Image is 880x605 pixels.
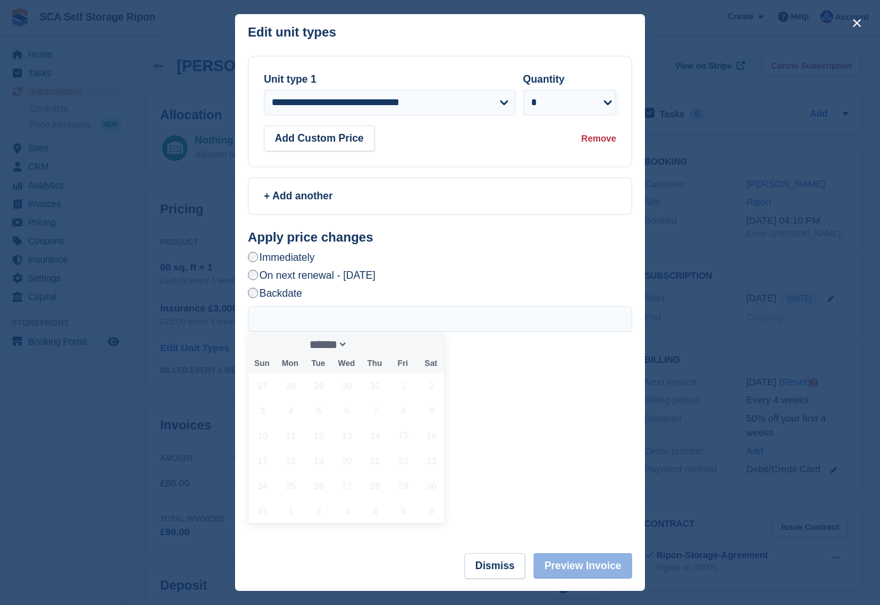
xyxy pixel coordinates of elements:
span: September 1, 2025 [278,498,303,523]
input: Immediately [248,252,258,262]
button: Add Custom Price [264,126,375,151]
span: August 1, 2025 [391,373,416,398]
label: Backdate [248,286,302,300]
strong: Apply price changes [248,230,373,244]
div: + Add another [264,188,616,204]
span: August 11, 2025 [278,423,303,448]
span: August 22, 2025 [391,448,416,473]
div: Remove [582,132,616,145]
span: August 31, 2025 [250,498,275,523]
span: July 30, 2025 [334,373,359,398]
label: On next renewal - [DATE] [248,269,375,282]
span: August 9, 2025 [419,398,444,423]
span: August 5, 2025 [306,398,331,423]
span: July 29, 2025 [306,373,331,398]
span: August 25, 2025 [278,473,303,498]
span: September 2, 2025 [306,498,331,523]
span: August 23, 2025 [419,448,444,473]
span: August 19, 2025 [306,448,331,473]
span: Sat [417,360,445,368]
span: August 18, 2025 [278,448,303,473]
select: Month [305,338,348,351]
span: August 12, 2025 [306,423,331,448]
span: August 15, 2025 [391,423,416,448]
label: Immediately [248,251,314,264]
span: August 26, 2025 [306,473,331,498]
span: August 17, 2025 [250,448,275,473]
span: Tue [304,360,332,368]
span: Fri [389,360,417,368]
span: August 16, 2025 [419,423,444,448]
span: Mon [276,360,304,368]
span: September 5, 2025 [391,498,416,523]
span: August 27, 2025 [334,473,359,498]
span: September 6, 2025 [419,498,444,523]
span: August 6, 2025 [334,398,359,423]
span: August 13, 2025 [334,423,359,448]
span: August 8, 2025 [391,398,416,423]
span: September 4, 2025 [363,498,387,523]
span: Sun [248,360,276,368]
span: Wed [332,360,361,368]
label: Unit type 1 [264,74,316,85]
span: July 31, 2025 [363,373,387,398]
span: August 21, 2025 [363,448,387,473]
button: close [847,13,867,33]
span: August 2, 2025 [419,373,444,398]
span: August 29, 2025 [391,473,416,498]
span: August 3, 2025 [250,398,275,423]
span: July 28, 2025 [278,373,303,398]
input: On next renewal - [DATE] [248,270,258,280]
span: August 28, 2025 [363,473,387,498]
span: August 7, 2025 [363,398,387,423]
a: + Add another [248,178,632,215]
span: August 14, 2025 [363,423,387,448]
p: Edit unit types [248,25,336,40]
span: August 10, 2025 [250,423,275,448]
span: Thu [361,360,389,368]
span: August 4, 2025 [278,398,303,423]
span: August 30, 2025 [419,473,444,498]
label: Quantity [523,74,565,85]
button: Preview Invoice [534,553,632,579]
span: July 27, 2025 [250,373,275,398]
span: August 20, 2025 [334,448,359,473]
span: September 3, 2025 [334,498,359,523]
input: Backdate [248,288,258,298]
button: Dismiss [464,553,525,579]
span: August 24, 2025 [250,473,275,498]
